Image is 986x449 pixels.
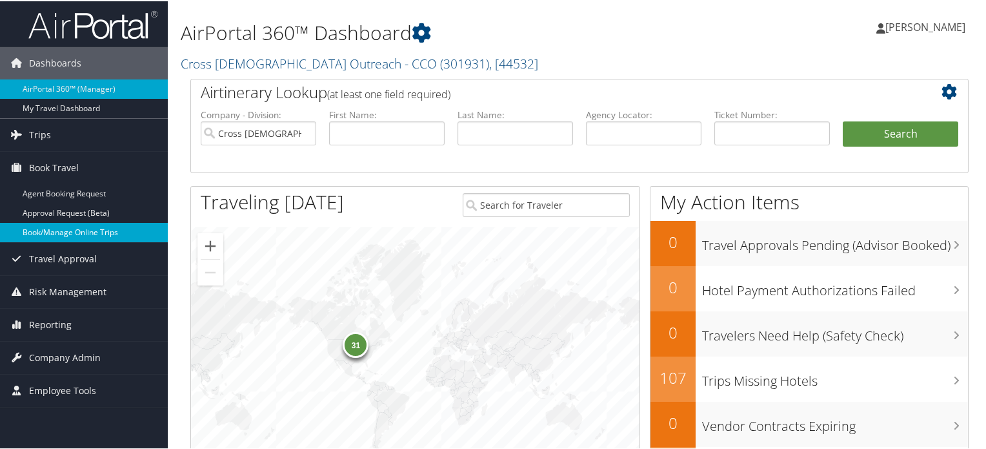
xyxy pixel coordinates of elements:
div: 31 [343,331,368,357]
button: Zoom in [197,232,223,258]
a: 0Vendor Contracts Expiring [650,401,968,446]
span: Book Travel [29,151,79,183]
button: Zoom out [197,258,223,284]
h1: Traveling [DATE] [201,187,344,214]
h2: Airtinerary Lookup [201,80,894,102]
img: airportal-logo.png [28,8,157,39]
a: 107Trips Missing Hotels [650,355,968,401]
span: Dashboards [29,46,81,78]
span: Reporting [29,308,72,340]
label: Last Name: [458,107,573,120]
span: , [ 44532 ] [489,54,538,71]
h3: Vendor Contracts Expiring [702,410,968,434]
h3: Hotel Payment Authorizations Failed [702,274,968,298]
span: (at least one field required) [327,86,450,100]
span: Employee Tools [29,373,96,406]
h2: 107 [650,366,696,388]
label: Agency Locator: [586,107,701,120]
h3: Travel Approvals Pending (Advisor Booked) [702,229,968,253]
span: Risk Management [29,275,106,307]
span: Travel Approval [29,242,97,274]
h1: AirPortal 360™ Dashboard [181,18,712,45]
span: ( 301931 ) [440,54,489,71]
a: 0Hotel Payment Authorizations Failed [650,265,968,310]
h2: 0 [650,411,696,433]
label: First Name: [329,107,445,120]
h2: 0 [650,320,696,342]
span: Trips [29,118,51,150]
a: 0Travel Approvals Pending (Advisor Booked) [650,220,968,265]
h1: My Action Items [650,187,968,214]
a: [PERSON_NAME] [876,6,978,45]
a: Cross [DEMOGRAPHIC_DATA] Outreach - CCO [181,54,538,71]
label: Company - Division: [201,107,316,120]
input: Search for Traveler [463,192,630,216]
h2: 0 [650,230,696,252]
h3: Trips Missing Hotels [702,364,968,389]
span: [PERSON_NAME] [885,19,965,33]
a: 0Travelers Need Help (Safety Check) [650,310,968,355]
h3: Travelers Need Help (Safety Check) [702,319,968,344]
button: Search [843,120,958,146]
label: Ticket Number: [714,107,830,120]
h2: 0 [650,275,696,297]
span: Company Admin [29,340,101,373]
